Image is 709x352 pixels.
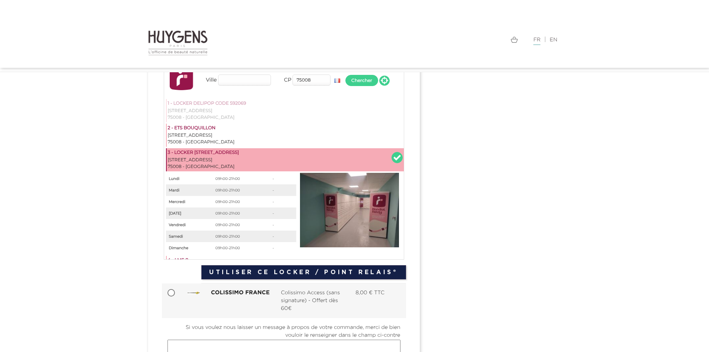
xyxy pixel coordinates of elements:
div: 75008 - [GEOGRAPHIC_DATA] [168,114,403,121]
td: 09h00-21h00 [205,207,251,219]
span: COLISSIMO FRANCE [211,290,270,296]
img: Huygens logo [148,30,208,56]
td: - [250,207,296,219]
td: - [250,231,296,242]
div: 75008 - [GEOGRAPHIC_DATA] [168,164,403,170]
td: - [250,219,296,231]
div: 4 - LMS 8 [168,257,403,264]
div: [STREET_ADDRESS] [168,157,403,164]
td: 09h00-21h00 [205,184,251,196]
th: Samedi [166,231,205,242]
div: 2 - ETS BOUQUILLON [168,125,403,132]
div: | [360,35,561,44]
div: 1 - LOCKER DELIPOP CODE 592069 [168,100,403,108]
td: - [250,242,296,254]
div: [STREET_ADDRESS] [168,132,403,139]
span: 8,00 € TTC [355,290,384,295]
td: 09h00-21h00 [205,196,251,207]
label: CP [275,76,291,84]
td: - [250,173,296,184]
th: Mercredi [166,196,205,207]
button: Utiliser ce Locker / Point Relais® [201,265,406,279]
td: 09h00-21h00 [205,219,251,231]
td: - [250,184,296,196]
td: - [250,196,296,207]
label: Ville [200,76,217,84]
div: 3 - LOCKER [STREET_ADDRESS] [168,149,403,157]
div: [STREET_ADDRESS] [168,108,403,114]
span: Colissimo Access (sans signature) - Offert dès 60€ [281,289,344,313]
div: 75008 - [GEOGRAPHIC_DATA] [168,139,403,146]
button: Chercher [345,75,378,86]
img: No picture [300,173,399,247]
img: COLISSIMO FRANCE [188,292,200,294]
td: 09h00-21h00 [205,242,251,254]
th: Lundi [166,173,205,184]
th: Dimanche [166,242,205,254]
td: 09h00-21h00 [205,173,251,184]
th: [DATE] [166,207,205,219]
td: 09h00-21h00 [205,231,251,242]
th: Mardi [166,184,205,196]
img: FR [334,79,340,83]
label: Si vous voulez nous laisser un message à propos de votre commande, merci de bien vouloir le rense... [167,324,400,339]
th: Vendredi [166,219,205,231]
